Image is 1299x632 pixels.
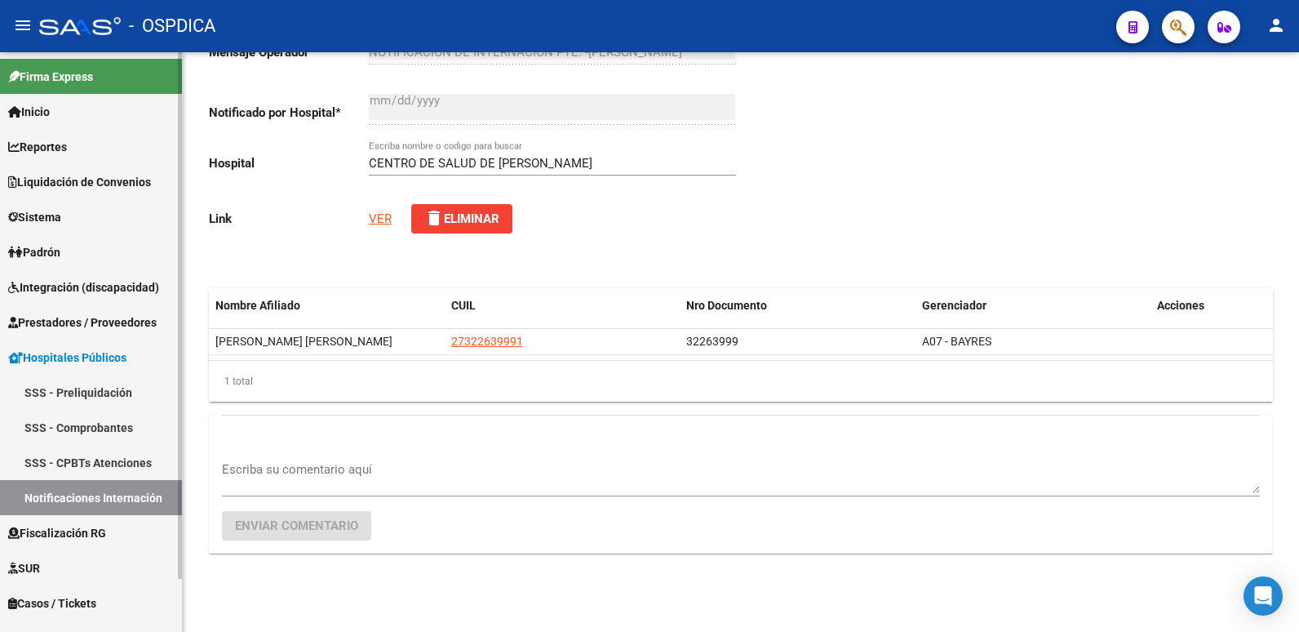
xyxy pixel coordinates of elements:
[445,288,681,323] datatable-header-cell: CUIL
[209,43,369,61] p: Mensaje Operador
[922,299,986,312] span: Gerenciador
[8,103,50,121] span: Inicio
[1150,288,1273,323] datatable-header-cell: Acciones
[8,208,61,226] span: Sistema
[8,243,60,261] span: Padrón
[916,288,1151,323] datatable-header-cell: Gerenciador
[424,211,499,226] span: Eliminar
[1266,16,1286,35] mat-icon: person
[13,16,33,35] mat-icon: menu
[8,138,67,156] span: Reportes
[215,335,392,348] span: SANTILLAN ERICA JIMENA
[451,335,523,348] span: 27322639991
[680,288,916,323] datatable-header-cell: Nro Documento
[8,68,93,86] span: Firma Express
[8,594,96,612] span: Casos / Tickets
[8,559,40,577] span: SUR
[209,154,369,172] p: Hospital
[8,349,126,367] span: Hospitales Públicos
[8,278,159,296] span: Integración (discapacidad)
[8,173,151,191] span: Liquidación de Convenios
[424,208,444,228] mat-icon: delete
[8,524,106,542] span: Fiscalización RG
[215,299,300,312] span: Nombre Afiliado
[8,314,157,332] span: Prestadores / Proveedores
[411,204,512,234] button: Eliminar
[129,8,215,44] span: - OSPDICA
[1157,299,1204,312] span: Acciones
[1244,576,1283,616] div: Open Intercom Messenger
[209,104,369,122] p: Notificado por Hospital
[235,519,358,533] span: Enviar comentario
[686,299,767,312] span: Nro Documento
[451,299,476,312] span: CUIL
[369,211,392,226] a: VER
[209,210,369,228] p: Link
[686,335,738,348] span: 32263999
[209,288,445,323] datatable-header-cell: Nombre Afiliado
[922,335,991,348] span: A07 - BAYRES
[222,511,371,541] button: Enviar comentario
[209,361,1273,402] div: 1 total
